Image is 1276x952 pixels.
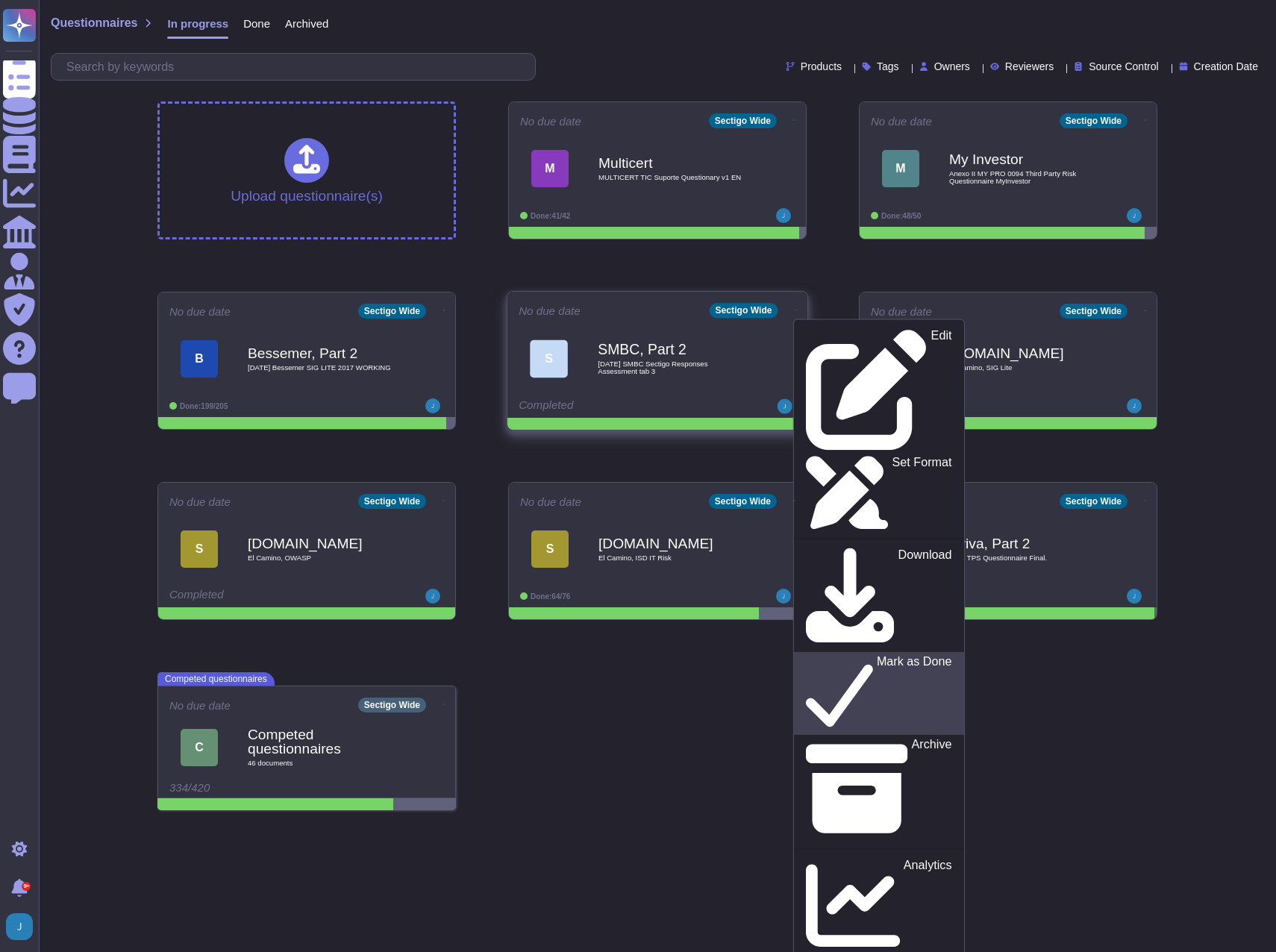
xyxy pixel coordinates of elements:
[248,364,397,372] span: [DATE] Bessemer SIG LITE 2017 WORKING
[248,554,397,562] span: El Camino, OWASP
[709,113,777,128] div: Sectigo Wide
[6,913,33,940] img: user
[248,727,397,756] b: Competed questionnaires
[931,330,952,451] p: Edit
[519,399,704,414] div: Completed
[169,700,231,711] span: No due date
[358,698,426,713] div: Sectigo Wide
[181,729,218,766] div: C
[425,589,440,604] img: user
[949,152,1098,166] b: My Investor
[530,339,568,378] div: S
[801,61,842,72] span: Products
[949,364,1098,372] span: El Camino, SIG Lite
[1089,61,1158,72] span: Source Control
[180,402,228,410] span: Done: 199/205
[243,18,270,29] span: Done
[169,306,231,317] span: No due date
[425,398,440,413] img: user
[358,304,426,319] div: Sectigo Wide
[1127,589,1142,604] img: user
[598,156,748,170] b: Multicert
[22,882,31,891] div: 9+
[3,910,43,943] button: user
[358,494,426,509] div: Sectigo Wide
[709,494,777,509] div: Sectigo Wide
[531,150,569,187] div: M
[794,453,964,532] a: Set Format
[598,360,748,375] span: [DATE] SMBC Sectigo Responses Assessment tab 3
[520,116,581,127] span: No due date
[248,536,397,551] b: [DOMAIN_NAME]
[248,346,397,360] b: Bessemer, Part 2
[776,208,791,223] img: user
[181,530,218,568] div: S
[871,306,932,317] span: No due date
[881,212,921,220] span: Done: 48/50
[520,496,581,507] span: No due date
[167,18,228,29] span: In progress
[1060,304,1128,319] div: Sectigo Wide
[519,305,581,316] span: No due date
[169,781,210,794] span: 334/420
[285,18,328,29] span: Archived
[531,592,570,601] span: Done: 64/76
[157,672,275,686] span: Competed questionnaires
[871,116,932,127] span: No due date
[598,174,748,181] span: MULTICERT TIC Suporte Questionary v1 EN
[59,54,535,80] input: Search by keywords
[794,652,964,735] a: Mark as Done
[912,739,952,840] p: Archive
[949,346,1098,360] b: [DOMAIN_NAME]
[169,496,231,507] span: No due date
[1127,208,1142,223] img: user
[949,536,1098,551] b: Aviva, Part 2
[794,545,964,653] a: Download
[531,212,570,220] span: Done: 41/42
[598,342,748,357] b: SMBC, Part 2
[1127,398,1142,413] img: user
[934,61,970,72] span: Owners
[181,340,218,378] div: B
[248,760,397,767] span: 46 document s
[776,589,791,604] img: user
[898,549,952,650] p: Download
[949,170,1098,184] span: Anexo II MY PRO 0094 Third Party Risk Questionnaire MyInvestor
[598,536,748,551] b: [DOMAIN_NAME]
[794,735,964,843] a: Archive
[51,17,137,29] span: Questionnaires
[892,457,952,529] p: Set Format
[1005,61,1054,72] span: Reviewers
[949,554,1098,562] span: 2025 TPS Questionnaire Final.
[877,61,899,72] span: Tags
[882,150,919,187] div: M
[877,656,952,732] p: Mark as Done
[709,303,778,318] div: Sectigo Wide
[794,326,964,454] a: Edit
[1194,61,1258,72] span: Creation Date
[778,399,792,414] img: user
[169,589,352,604] div: Completed
[1060,494,1128,509] div: Sectigo Wide
[598,554,748,562] span: El Camino, ISD IT Risk
[531,530,569,568] div: S
[231,138,383,203] div: Upload questionnaire(s)
[1060,113,1128,128] div: Sectigo Wide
